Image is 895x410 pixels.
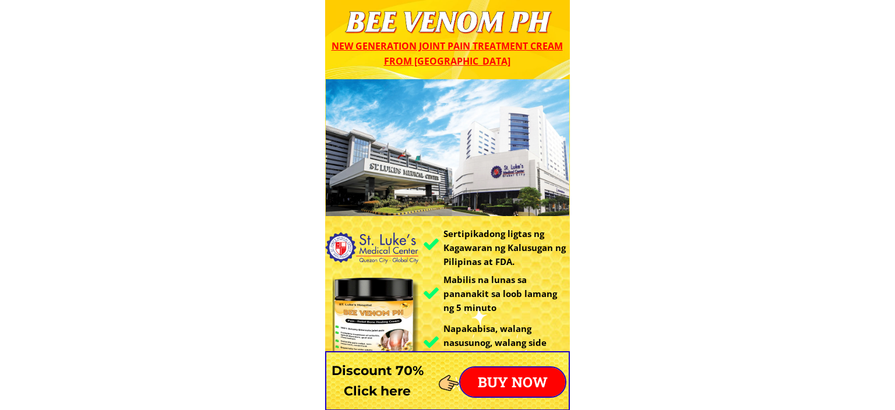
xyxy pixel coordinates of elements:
[443,227,573,268] h3: Sertipikadong ligtas ng Kagawaran ng Kalusugan ng Pilipinas at FDA.
[332,40,563,68] span: New generation joint pain treatment cream from [GEOGRAPHIC_DATA]
[443,273,567,314] h3: Mabilis na lunas sa pananakit sa loob lamang ng 5 minuto
[460,367,565,397] p: BUY NOW
[325,360,429,401] h3: Discount 70% Click here
[443,321,570,363] h3: Napakabisa, walang nasusunog, walang side effect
